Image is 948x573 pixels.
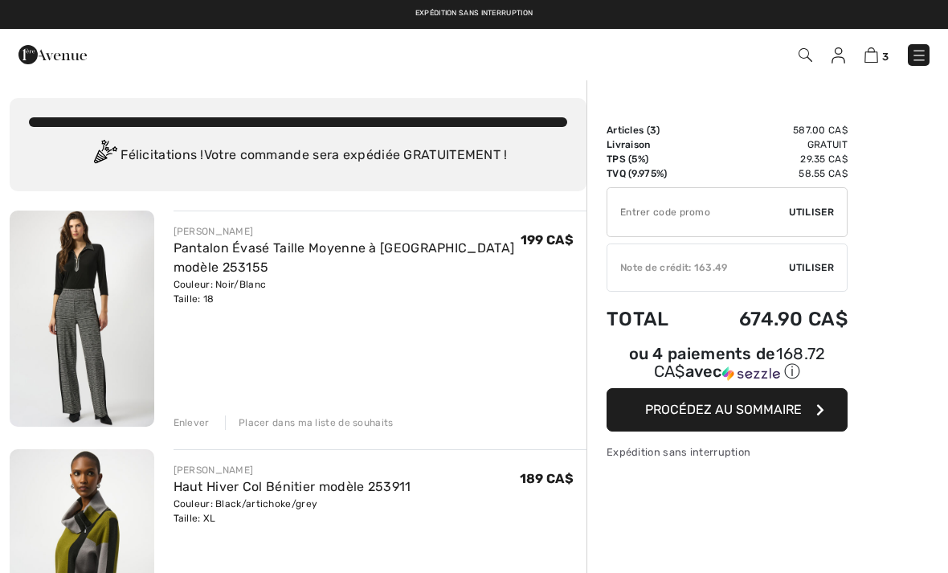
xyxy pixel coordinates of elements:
span: Procédez au sommaire [645,402,802,417]
td: 58.55 CA$ [694,166,848,181]
div: ou 4 paiements de168.72 CA$avecSezzle Cliquez pour en savoir plus sur Sezzle [607,346,848,388]
td: Articles ( ) [607,123,694,137]
td: 674.90 CA$ [694,292,848,346]
img: Congratulation2.svg [88,140,121,172]
td: TVQ (9.975%) [607,166,694,181]
img: Recherche [799,48,812,62]
td: Total [607,292,694,346]
div: [PERSON_NAME] [174,224,521,239]
td: 29.35 CA$ [694,152,848,166]
div: Couleur: Noir/Blanc Taille: 18 [174,277,521,306]
div: Placer dans ma liste de souhaits [225,415,394,430]
img: Pantalon Évasé Taille Moyenne à Carreaux modèle 253155 [10,211,154,427]
div: ou 4 paiements de avec [607,346,848,383]
div: Enlever [174,415,210,430]
span: 199 CA$ [521,232,574,248]
a: 1ère Avenue [18,46,87,61]
td: TPS (5%) [607,152,694,166]
img: Menu [911,47,927,63]
img: Panier d'achat [864,47,878,63]
div: Couleur: Black/artichoke/grey Taille: XL [174,497,411,526]
input: Code promo [607,188,789,236]
span: Utiliser [789,205,834,219]
span: 168.72 CA$ [654,344,826,381]
div: Expédition sans interruption [607,444,848,460]
img: 1ère Avenue [18,39,87,71]
span: Utiliser [789,260,834,275]
div: Note de crédit: 163.49 [607,260,789,275]
td: 587.00 CA$ [694,123,848,137]
span: 189 CA$ [520,471,574,486]
span: 3 [882,51,889,63]
img: Mes infos [832,47,845,63]
td: Livraison [607,137,694,152]
div: Félicitations ! Votre commande sera expédiée GRATUITEMENT ! [29,140,567,172]
span: 3 [650,125,656,136]
button: Procédez au sommaire [607,388,848,432]
a: Haut Hiver Col Bénitier modèle 253911 [174,479,411,494]
a: 3 [864,45,889,64]
td: Gratuit [694,137,848,152]
img: Sezzle [722,366,780,381]
a: Pantalon Évasé Taille Moyenne à [GEOGRAPHIC_DATA] modèle 253155 [174,240,515,275]
div: [PERSON_NAME] [174,463,411,477]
